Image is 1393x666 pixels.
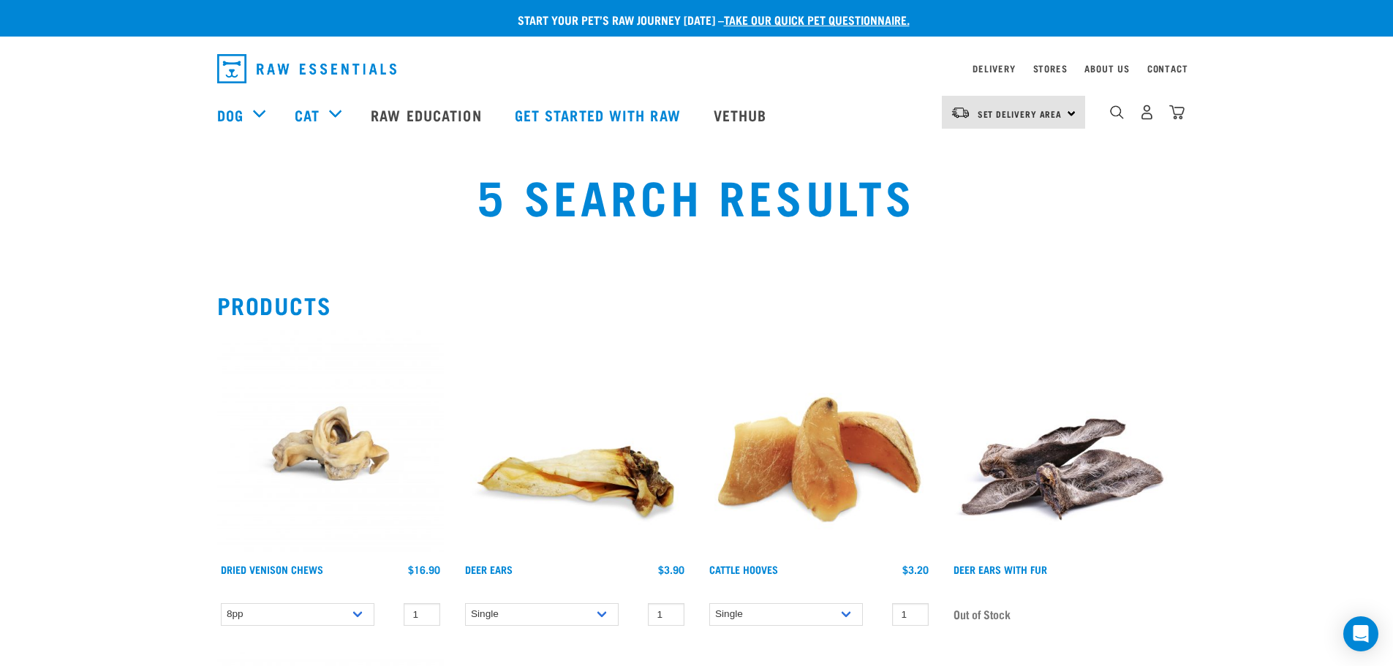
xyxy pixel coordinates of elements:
[500,86,699,144] a: Get started with Raw
[973,66,1015,71] a: Delivery
[1169,105,1185,120] img: home-icon@2x.png
[1343,616,1378,651] div: Open Intercom Messenger
[356,86,499,144] a: Raw Education
[404,603,440,626] input: 1
[217,104,244,126] a: Dog
[954,567,1047,572] a: Deer Ears with Fur
[951,106,970,119] img: van-moving.png
[658,564,684,575] div: $3.90
[221,567,323,572] a: Dried Venison Chews
[724,16,910,23] a: take our quick pet questionnaire.
[1084,66,1129,71] a: About Us
[408,564,440,575] div: $16.90
[461,330,688,556] img: A Deer Ear Treat For Pets
[902,564,929,575] div: $3.20
[1139,105,1155,120] img: user.png
[648,603,684,626] input: 1
[954,603,1011,625] span: Out of Stock
[1110,105,1124,119] img: home-icon-1@2x.png
[1147,66,1188,71] a: Contact
[205,48,1188,89] nav: dropdown navigation
[706,330,932,556] img: Pile Of Cattle Hooves Treats For Dogs
[699,86,785,144] a: Vethub
[1033,66,1068,71] a: Stores
[709,567,778,572] a: Cattle Hooves
[258,169,1134,222] h1: 5 Search Results
[217,292,1177,318] h2: Products
[950,330,1177,556] img: Pile Of Furry Deer Ears For Pets
[217,330,444,556] img: Deer Chews
[217,54,396,83] img: Raw Essentials Logo
[465,567,513,572] a: Deer Ears
[978,111,1062,116] span: Set Delivery Area
[295,104,320,126] a: Cat
[892,603,929,626] input: 1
